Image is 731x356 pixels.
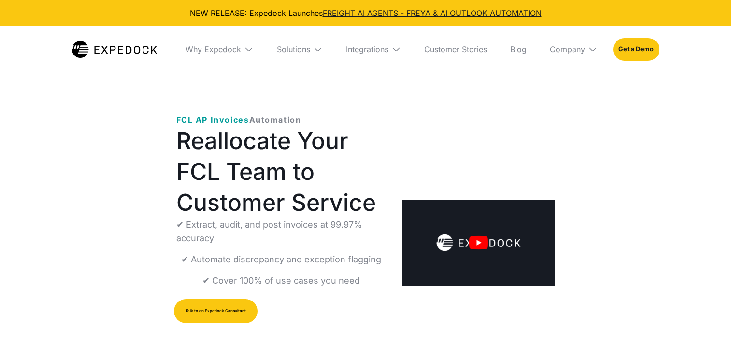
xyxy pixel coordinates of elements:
a: Customer Stories [416,26,495,72]
div: Company [550,44,585,54]
div: Integrations [346,44,388,54]
a: Talk to an Expedock Consultant [174,299,258,323]
div: Why Expedock [178,26,261,72]
div: NEW RELEASE: Expedock Launches [8,8,723,18]
p: ✔ Cover 100% of use cases you need [202,274,360,288]
div: Why Expedock [186,44,241,54]
a: Blog [502,26,534,72]
p: ‍ Automation [176,114,301,125]
p: ✔ Automate discrepancy and exception flagging [181,253,381,266]
div: Solutions [277,44,310,54]
a: Get a Demo [613,38,659,60]
div: Integrations [338,26,409,72]
span: FCL AP Invoices [176,115,249,124]
h1: Reallocate Your FCL Team to Customer Service [176,125,387,218]
div: Solutions [269,26,330,72]
p: ✔ Extract, audit, and post invoices at 99.97% accuracy [176,218,387,245]
a: FREIGHT AI AGENTS - FREYA & AI OUTLOOK AUTOMATION [323,8,542,18]
div: Company [542,26,605,72]
a: open lightbox [402,200,555,286]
